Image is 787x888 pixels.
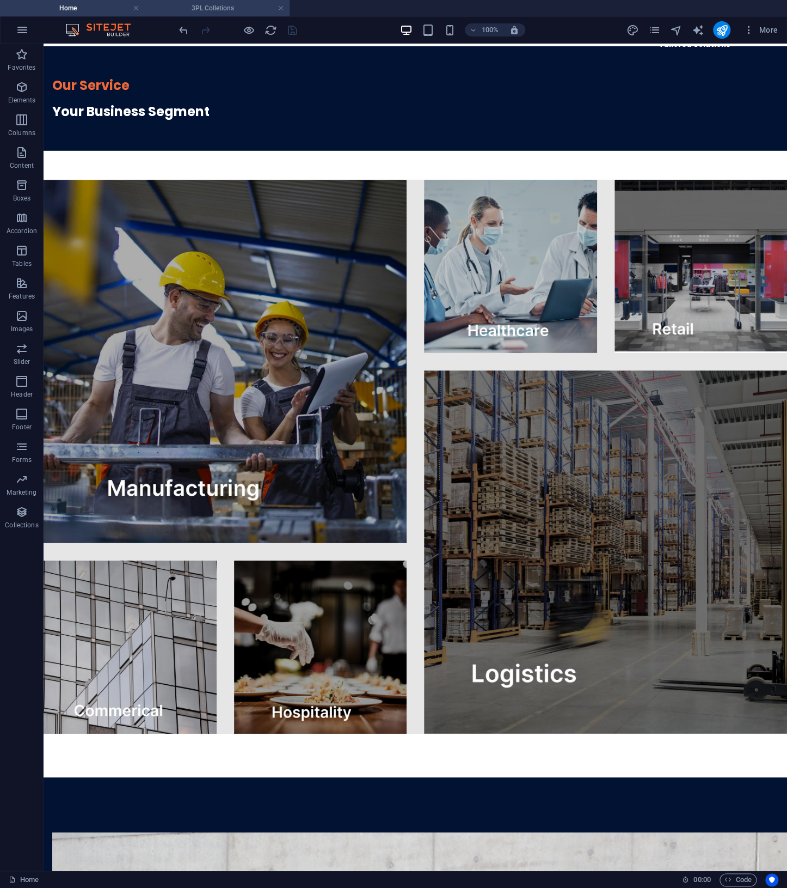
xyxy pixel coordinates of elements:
[12,259,32,268] p: Tables
[648,23,661,37] button: pages
[11,390,33,399] p: Header
[669,24,682,37] i: Navigator
[12,455,32,464] p: Forms
[743,25,778,35] span: More
[465,23,503,37] button: 100%
[5,521,38,530] p: Collections
[7,488,36,497] p: Marketing
[63,23,144,37] img: Editor Logo
[12,423,32,431] p: Footer
[8,63,35,72] p: Favorites
[626,24,638,37] i: Design (Ctrl+Alt+Y)
[720,873,757,886] button: Code
[765,873,778,886] button: Usercentrics
[7,227,37,235] p: Accordion
[265,24,277,37] i: Reload page
[8,129,35,137] p: Columns
[713,21,730,39] button: publish
[177,24,190,37] i: Undo: Move elements (Ctrl+Z)
[739,21,782,39] button: More
[648,24,660,37] i: Pages (Ctrl+Alt+S)
[669,23,683,37] button: navigator
[13,194,31,203] p: Boxes
[9,292,35,301] p: Features
[693,873,710,886] span: 00 00
[691,23,704,37] button: text_generator
[481,23,499,37] h6: 100%
[145,2,290,14] h4: 3PL Colletions
[715,24,728,37] i: Publish
[8,96,36,105] p: Elements
[691,24,704,37] i: AI Writer
[177,23,190,37] button: undo
[10,161,34,170] p: Content
[626,23,639,37] button: design
[264,23,277,37] button: reload
[14,357,30,366] p: Slider
[724,873,752,886] span: Code
[701,875,703,884] span: :
[11,325,33,333] p: Images
[9,873,39,886] a: Home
